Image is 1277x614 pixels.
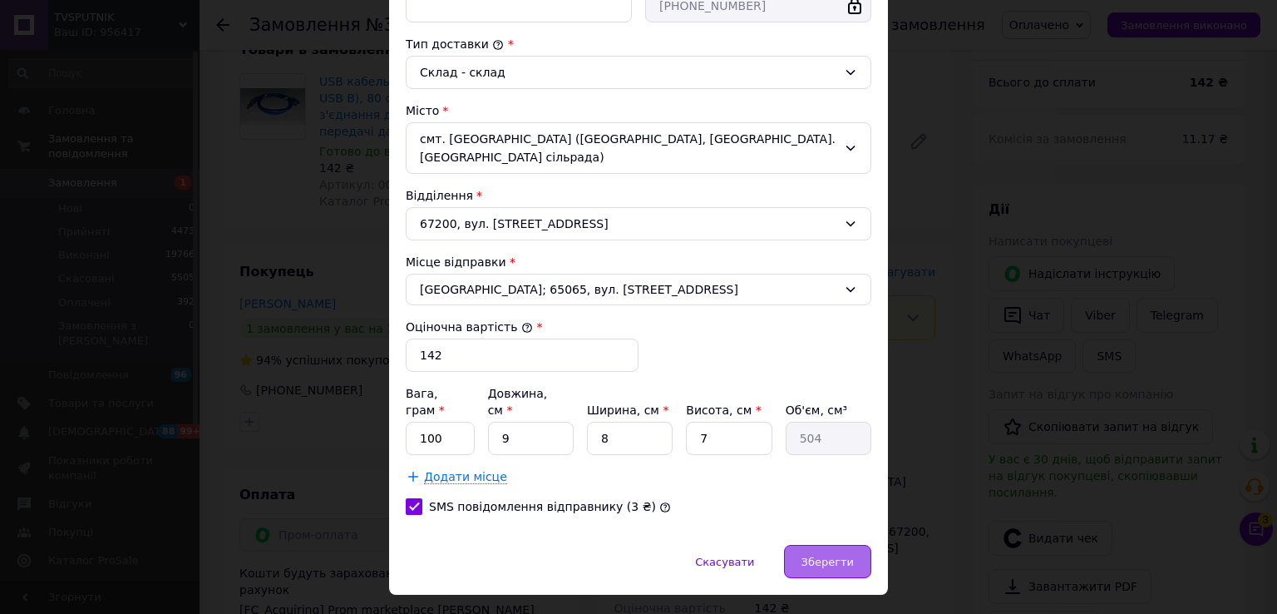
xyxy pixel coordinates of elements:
span: Скасувати [695,556,754,568]
span: [GEOGRAPHIC_DATA]; 65065, вул. [STREET_ADDRESS] [420,281,837,298]
div: Тип доставки [406,36,871,52]
div: Місто [406,102,871,119]
div: Склад - склад [420,63,837,82]
span: Додати місце [424,470,507,484]
div: Об'єм, см³ [786,402,871,418]
label: Оціночна вартість [406,320,533,334]
label: Вага, грам [406,387,445,417]
label: Ширина, см [587,404,668,417]
div: Місце відправки [406,254,871,270]
span: Зберегти [801,556,854,568]
div: 67200, вул. [STREET_ADDRESS] [406,207,871,240]
label: SMS повідомлення відправнику (3 ₴) [429,500,656,513]
label: Довжина, см [488,387,548,417]
div: Відділення [406,187,871,204]
label: Висота, см [686,404,761,417]
div: смт. [GEOGRAPHIC_DATA] ([GEOGRAPHIC_DATA], [GEOGRAPHIC_DATA]. [GEOGRAPHIC_DATA] сільрада) [406,122,871,174]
